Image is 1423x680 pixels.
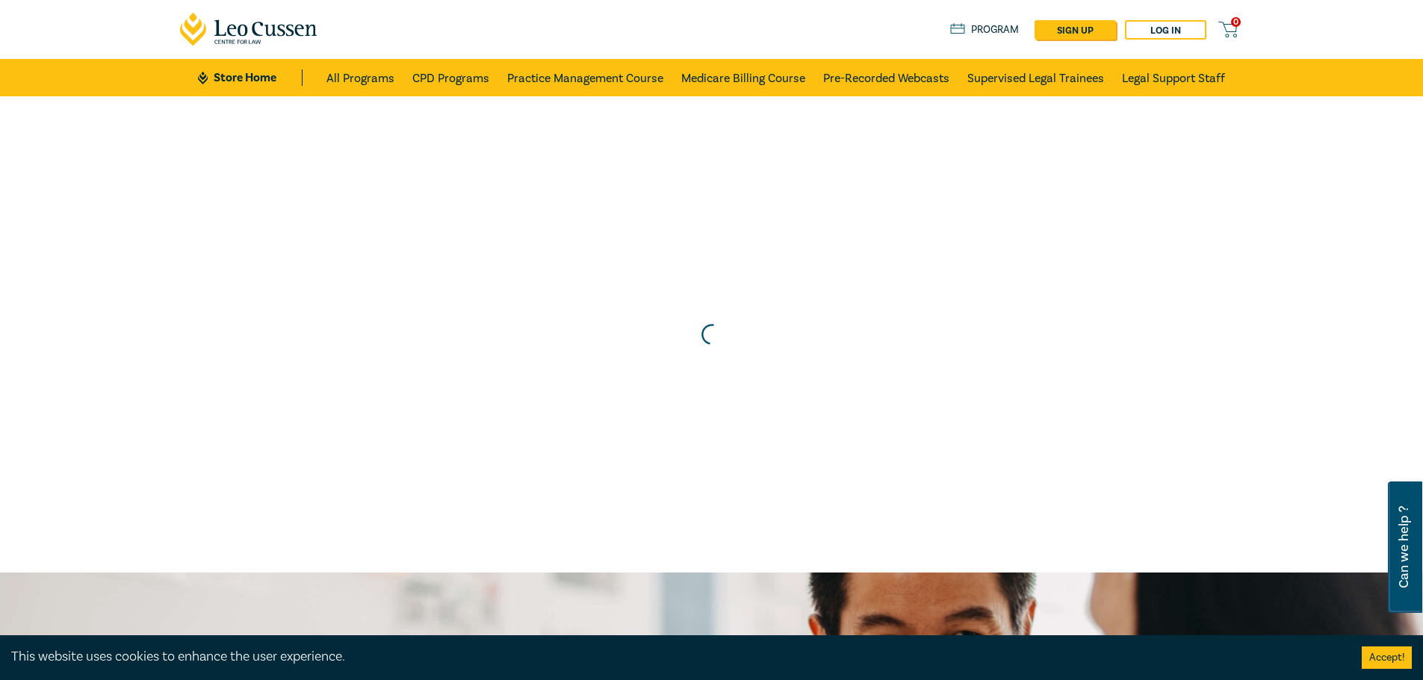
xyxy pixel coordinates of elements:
[950,22,1020,38] a: Program
[967,59,1104,96] a: Supervised Legal Trainees
[198,69,302,86] a: Store Home
[326,59,394,96] a: All Programs
[412,59,489,96] a: CPD Programs
[507,59,663,96] a: Practice Management Course
[823,59,949,96] a: Pre-Recorded Webcasts
[1397,490,1411,604] span: Can we help ?
[1231,17,1241,27] span: 0
[1122,59,1225,96] a: Legal Support Staff
[1125,20,1206,40] a: Log in
[681,59,805,96] a: Medicare Billing Course
[1035,20,1116,40] a: sign up
[11,647,1339,667] div: This website uses cookies to enhance the user experience.
[1362,646,1412,669] button: Accept cookies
